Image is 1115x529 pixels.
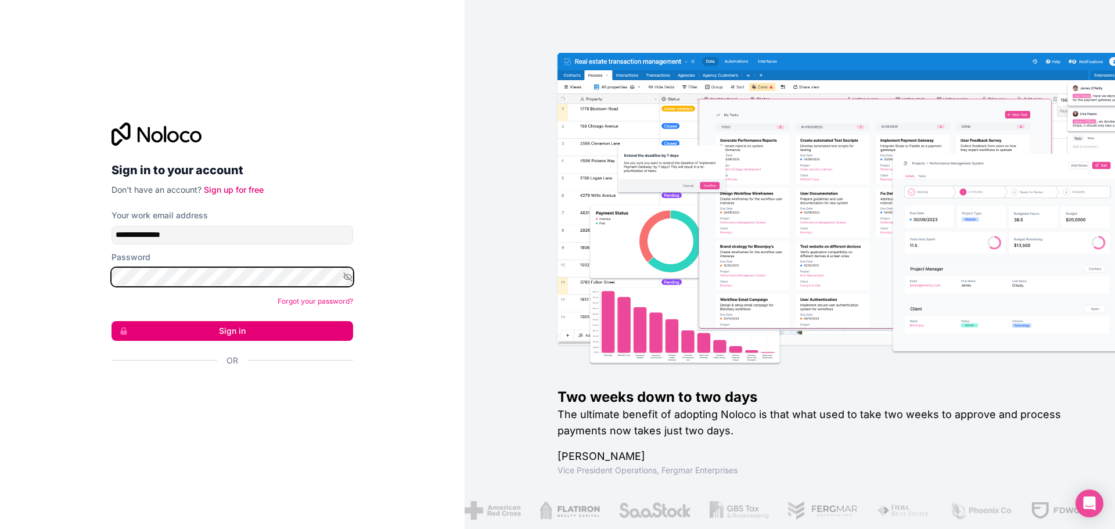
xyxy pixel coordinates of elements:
h1: [PERSON_NAME] [557,448,1078,465]
img: /assets/fergmar-CudnrXN5.png [786,501,857,520]
img: /assets/fiera-fwj2N5v4.png [876,501,930,520]
img: /assets/flatiron-C8eUkumj.png [539,501,599,520]
a: Sign up for free [204,185,264,195]
a: Forgot your password? [278,297,353,305]
input: Password [111,268,353,286]
iframe: Sign in with Google Button [106,379,350,405]
img: /assets/phoenix-BREaitsQ.png [949,501,1012,520]
img: /assets/american-red-cross-BAupjrZR.png [464,501,520,520]
h2: The ultimate benefit of adopting Noloco is that what used to take two weeks to approve and proces... [557,406,1078,439]
div: Open Intercom Messenger [1076,490,1103,517]
h1: Two weeks down to two days [557,388,1078,406]
input: Email address [111,226,353,244]
img: /assets/saastock-C6Zbiodz.png [617,501,690,520]
label: Your work email address [111,210,208,221]
h2: Sign in to your account [111,160,353,181]
img: /assets/fdworks-Bi04fVtw.png [1030,501,1098,520]
span: Don't have an account? [111,185,202,195]
button: Sign in [111,321,353,341]
h1: Vice President Operations , Fergmar Enterprises [557,465,1078,476]
span: Or [226,355,238,366]
label: Password [111,251,150,263]
img: /assets/gbstax-C-GtDUiK.png [709,501,768,520]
